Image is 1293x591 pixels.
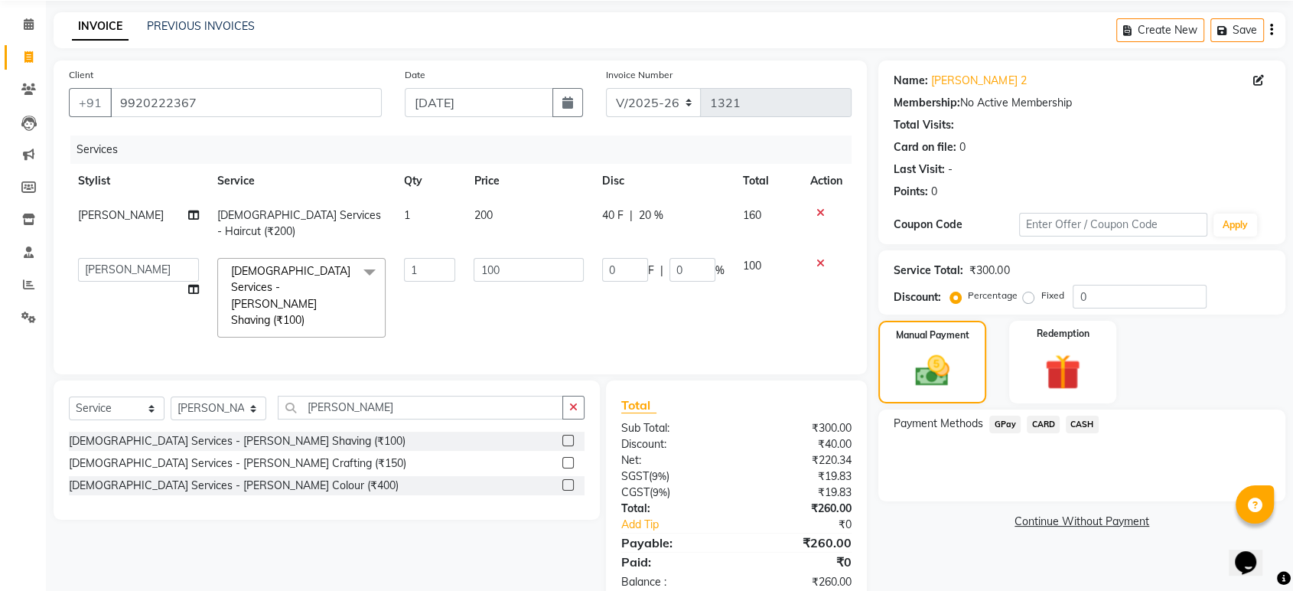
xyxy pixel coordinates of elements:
[715,263,725,279] span: %
[653,486,667,498] span: 9%
[1213,214,1257,237] button: Apply
[1116,18,1204,42] button: Create New
[593,164,734,198] th: Disc
[621,485,650,499] span: CGST
[894,263,963,279] div: Service Total:
[737,436,864,452] div: ₹40.00
[737,452,864,469] div: ₹220.34
[610,452,737,469] div: Net:
[737,420,864,436] div: ₹300.00
[1027,416,1060,433] span: CARD
[69,68,93,82] label: Client
[78,208,164,222] span: [PERSON_NAME]
[894,289,941,305] div: Discount:
[737,534,864,552] div: ₹260.00
[989,416,1021,433] span: GPay
[621,469,649,483] span: SGST
[610,574,737,590] div: Balance :
[231,264,350,327] span: [DEMOGRAPHIC_DATA] Services - [PERSON_NAME] Shaving (₹100)
[610,469,737,485] div: ( )
[110,88,382,117] input: Search by Name/Mobile/Email/Code
[404,208,410,222] span: 1
[1019,213,1207,237] input: Enter Offer / Coupon Code
[610,501,737,517] div: Total:
[639,207,663,224] span: 20 %
[968,289,1017,302] label: Percentage
[474,208,492,222] span: 200
[894,95,1270,111] div: No Active Membership
[147,19,255,33] a: PREVIOUS INVOICES
[621,397,656,413] span: Total
[606,68,673,82] label: Invoice Number
[894,416,983,432] span: Payment Methods
[610,436,737,452] div: Discount:
[69,88,112,117] button: +91
[737,469,864,485] div: ₹19.83
[734,164,801,198] th: Total
[894,162,945,178] div: Last Visit:
[610,485,737,501] div: ( )
[1066,416,1099,433] span: CASH
[1041,289,1063,302] label: Fixed
[959,139,966,155] div: 0
[896,328,969,342] label: Manual Payment
[602,207,624,224] span: 40 F
[610,534,737,552] div: Payable:
[931,184,937,200] div: 0
[69,455,406,472] div: [DEMOGRAPHIC_DATA] Services - [PERSON_NAME] Crafting (₹150)
[610,517,757,533] a: Add Tip
[660,263,663,279] span: |
[904,351,959,390] img: _cash.svg
[1210,18,1264,42] button: Save
[648,263,654,279] span: F
[757,517,863,533] div: ₹0
[743,259,761,273] span: 100
[894,95,960,111] div: Membership:
[69,433,405,449] div: [DEMOGRAPHIC_DATA] Services - [PERSON_NAME] Shaving (₹100)
[931,73,1026,89] a: [PERSON_NAME] 2
[610,420,737,436] div: Sub Total:
[894,73,928,89] div: Name:
[70,136,863,164] div: Services
[395,164,464,198] th: Qty
[894,217,1019,233] div: Coupon Code
[630,207,633,224] span: |
[464,164,593,198] th: Price
[894,184,928,200] div: Points:
[737,574,864,590] div: ₹260.00
[948,162,953,178] div: -
[894,117,954,133] div: Total Visits:
[894,139,956,155] div: Card on file:
[1036,327,1089,341] label: Redemption
[652,470,666,482] span: 9%
[72,13,129,41] a: INVOICE
[737,553,864,571] div: ₹0
[278,396,563,420] input: Search or Scan
[305,313,311,327] a: x
[801,164,852,198] th: Action
[405,68,425,82] label: Date
[743,208,761,222] span: 160
[610,553,737,571] div: Paid:
[737,501,864,517] div: ₹260.00
[737,485,864,501] div: ₹19.83
[881,514,1282,530] a: Continue Without Payment
[1229,530,1278,576] iframe: chat widget
[969,263,1009,279] div: ₹300.00
[69,164,208,198] th: Stylist
[217,208,381,238] span: [DEMOGRAPHIC_DATA] Services - Haircut (₹200)
[1034,350,1091,394] img: _gift.svg
[208,164,395,198] th: Service
[69,478,399,494] div: [DEMOGRAPHIC_DATA] Services - [PERSON_NAME] Colour (₹400)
